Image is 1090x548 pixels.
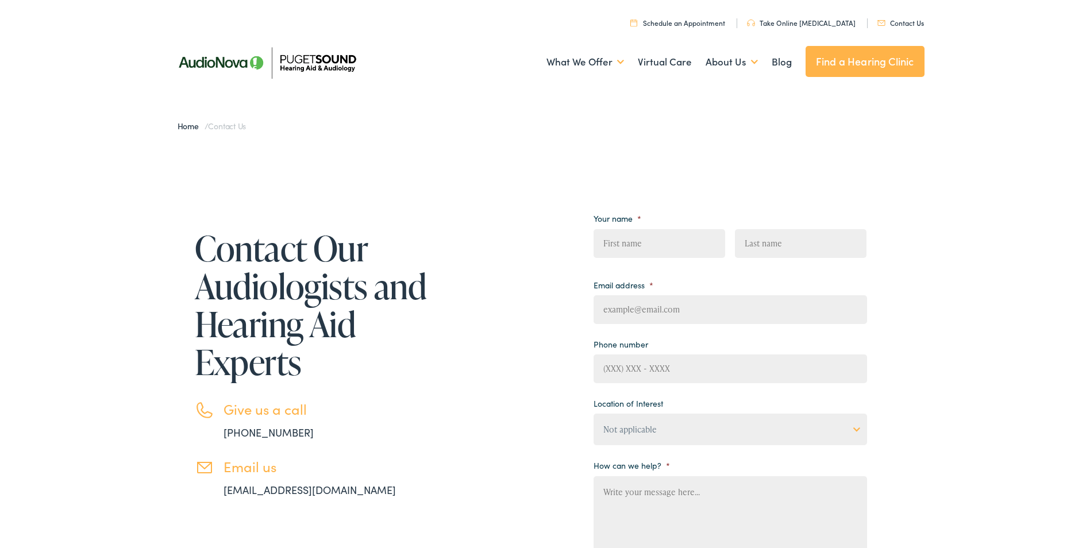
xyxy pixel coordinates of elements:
input: Last name [735,229,866,258]
a: [PHONE_NUMBER] [224,425,314,439]
h3: Email us [224,458,430,475]
label: Email address [594,280,653,290]
label: Location of Interest [594,398,663,408]
a: Take Online [MEDICAL_DATA] [747,18,856,28]
a: [EMAIL_ADDRESS][DOMAIN_NAME] [224,483,396,497]
a: About Us [706,41,758,83]
a: Contact Us [877,18,924,28]
input: First name [594,229,725,258]
a: Find a Hearing Clinic [806,46,925,77]
img: utility icon [630,19,637,26]
input: example@email.com [594,295,867,324]
a: Schedule an Appointment [630,18,725,28]
img: utility icon [747,20,755,26]
a: Virtual Care [638,41,692,83]
img: utility icon [877,20,885,26]
a: Blog [772,41,792,83]
input: (XXX) XXX - XXXX [594,354,867,383]
a: Home [178,120,205,132]
span: Contact Us [208,120,246,132]
h1: Contact Our Audiologists and Hearing Aid Experts [195,229,430,381]
a: What We Offer [546,41,624,83]
label: Phone number [594,339,648,349]
span: / [178,120,246,132]
label: Your name [594,213,641,223]
h3: Give us a call [224,401,430,418]
label: How can we help? [594,460,670,470]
